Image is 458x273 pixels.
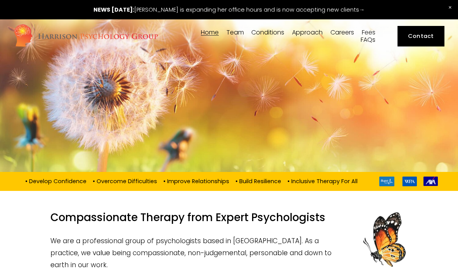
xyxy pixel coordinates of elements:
p: • Develop Confidence • Overcome Difficulties • Improve Relationships • Build Resilience • Inclusi... [20,177,366,185]
a: Home [201,29,219,36]
a: folder dropdown [292,29,323,36]
span: Team [226,29,244,36]
span: Approach [292,29,323,36]
a: Contact [398,26,444,46]
h1: Compassionate Therapy from Expert Psychologists [50,211,408,229]
img: Harrison Psychology Group [14,24,158,49]
p: We are a professional group of psychologists based in [GEOGRAPHIC_DATA]. As a practice, we value ... [50,235,408,271]
a: folder dropdown [226,29,244,36]
a: FAQs [361,36,375,44]
span: Conditions [251,29,284,36]
a: folder dropdown [251,29,284,36]
a: Careers [330,29,354,36]
a: Fees [362,29,375,36]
